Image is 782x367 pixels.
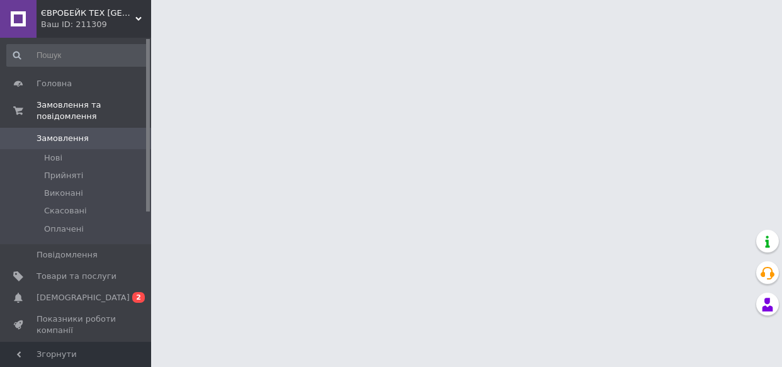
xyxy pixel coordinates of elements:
span: Товари та послуги [37,271,116,282]
div: Ваш ID: 211309 [41,19,151,30]
span: Оплачені [44,223,84,235]
span: Замовлення [37,133,89,144]
span: ЄВРОБЕЙК ТЕХ Біла Церква [41,8,135,19]
span: Замовлення та повідомлення [37,99,151,122]
span: [DEMOGRAPHIC_DATA] [37,292,130,303]
span: Показники роботи компанії [37,313,116,336]
span: Нові [44,152,62,164]
span: 2 [132,292,145,303]
span: Виконані [44,188,83,199]
span: Головна [37,78,72,89]
input: Пошук [6,44,148,67]
span: Прийняті [44,170,83,181]
span: Скасовані [44,205,87,217]
span: Повідомлення [37,249,98,261]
